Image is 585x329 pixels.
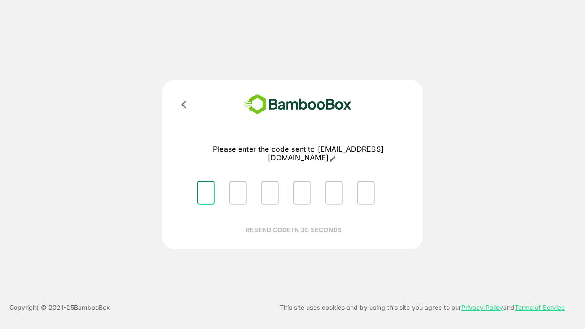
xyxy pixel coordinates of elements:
input: Please enter OTP character 4 [293,181,311,205]
p: Copyright © 2021- 25 BambooBox [9,302,110,313]
p: This site uses cookies and by using this site you agree to our and [280,302,565,313]
input: Please enter OTP character 5 [325,181,343,205]
input: Please enter OTP character 1 [197,181,215,205]
img: bamboobox [231,91,365,117]
input: Please enter OTP character 2 [229,181,247,205]
input: Please enter OTP character 6 [357,181,375,205]
a: Privacy Policy [461,303,503,311]
a: Terms of Service [515,303,565,311]
p: Please enter the code sent to [EMAIL_ADDRESS][DOMAIN_NAME] [190,145,406,163]
input: Please enter OTP character 3 [261,181,279,205]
